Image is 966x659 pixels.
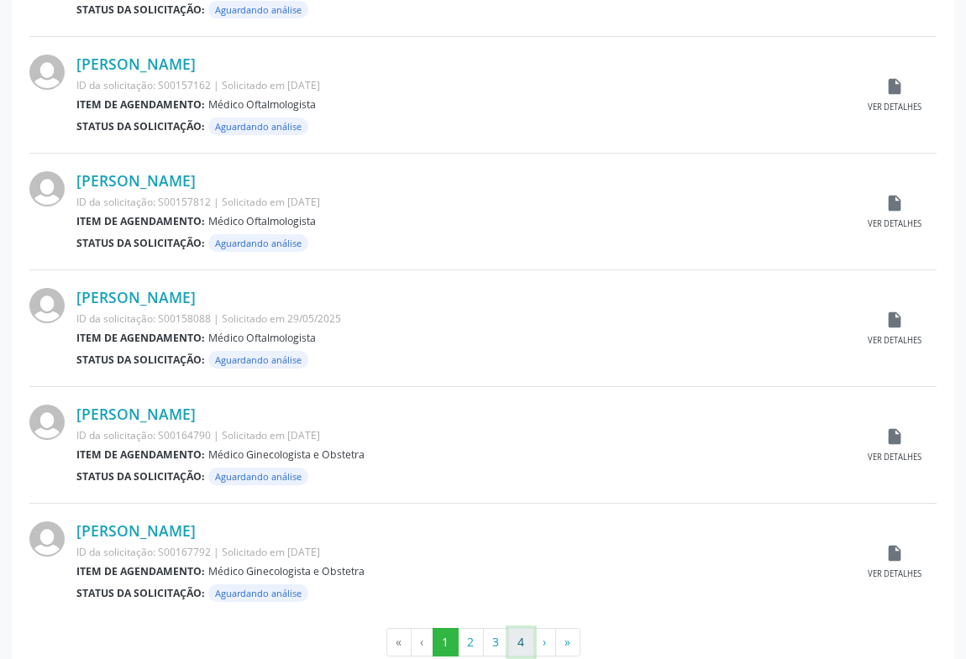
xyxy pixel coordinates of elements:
[868,218,921,230] div: Ver detalhes
[222,545,320,559] span: Solicitado em [DATE]
[222,195,320,209] span: Solicitado em [DATE]
[76,311,219,326] span: ID da solicitação: S00158088 |
[76,353,205,367] b: Status da solicitação:
[29,405,65,440] img: img
[76,521,196,540] a: [PERSON_NAME]
[868,568,921,580] div: Ver detalhes
[868,335,921,347] div: Ver detalhes
[76,331,205,345] b: Item de agendamento:
[76,586,205,600] b: Status da solicitação:
[76,214,205,228] b: Item de agendamento:
[29,171,65,207] img: img
[222,78,320,92] span: Solicitado em [DATE]
[885,427,904,446] i: insert_drive_file
[458,628,484,656] button: Go to page 2
[208,1,308,18] span: Aguardando análise
[76,171,196,190] a: [PERSON_NAME]
[76,564,205,578] b: Item de agendamento:
[208,331,316,345] span: Médico Oftalmologista
[76,78,219,92] span: ID da solicitação: S00157162 |
[29,288,65,323] img: img
[868,102,921,113] div: Ver detalhes
[885,194,904,212] i: insert_drive_file
[29,55,65,90] img: img
[433,628,459,656] button: Go to page 1
[76,545,219,559] span: ID da solicitação: S00167792 |
[483,628,509,656] button: Go to page 3
[208,447,365,462] span: Médico Ginecologista e Obstetra
[208,97,316,112] span: Médico Oftalmologista
[76,55,196,73] a: [PERSON_NAME]
[76,405,196,423] a: [PERSON_NAME]
[208,234,308,252] span: Aguardando análise
[208,584,308,602] span: Aguardando análise
[868,452,921,463] div: Ver detalhes
[29,521,65,557] img: img
[208,468,308,485] span: Aguardando análise
[29,628,937,656] ul: Pagination
[885,544,904,562] i: insert_drive_file
[508,628,534,656] button: Go to page 4
[222,428,320,442] span: Solicitado em [DATE]
[76,97,205,112] b: Item de agendamento:
[885,311,904,329] i: insert_drive_file
[222,311,341,326] span: Solicitado em 29/05/2025
[208,118,308,135] span: Aguardando análise
[76,428,219,442] span: ID da solicitação: S00164790 |
[555,628,580,656] button: Go to last page
[533,628,556,656] button: Go to next page
[76,3,205,17] b: Status da solicitação:
[76,447,205,462] b: Item de agendamento:
[208,214,316,228] span: Médico Oftalmologista
[76,288,196,306] a: [PERSON_NAME]
[76,195,219,209] span: ID da solicitação: S00157812 |
[76,469,205,484] b: Status da solicitação:
[76,236,205,250] b: Status da solicitação:
[208,351,308,369] span: Aguardando análise
[76,119,205,133] b: Status da solicitação:
[208,564,365,578] span: Médico Ginecologista e Obstetra
[885,77,904,96] i: insert_drive_file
